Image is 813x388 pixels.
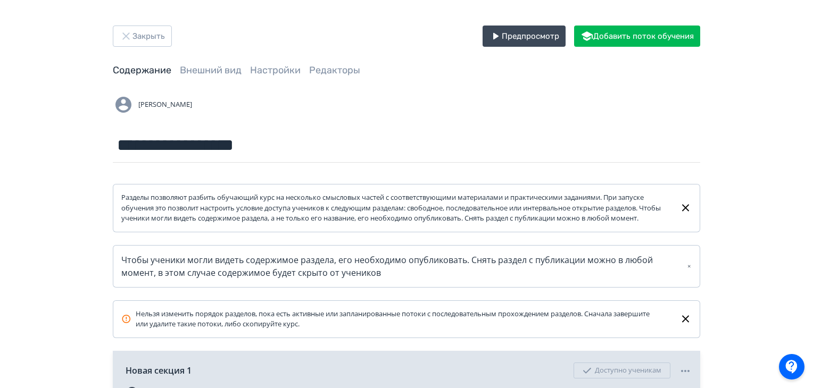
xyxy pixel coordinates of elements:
[574,26,700,47] button: Добавить поток обучения
[138,99,192,110] span: [PERSON_NAME]
[180,64,242,76] a: Внешний вид
[121,192,671,224] div: Разделы позволяют разбить обучающий курс на несколько смысловых частей с соответствующими материа...
[250,64,301,76] a: Настройки
[121,254,692,279] div: Чтобы ученики могли видеть содержимое раздела, его необходимо опубликовать. Снять раздел с публик...
[113,26,172,47] button: Закрыть
[309,64,360,76] a: Редакторы
[121,309,662,330] div: Нельзя изменить порядок разделов, пока есть активные или запланированные потоки с последовательны...
[113,64,171,76] a: Содержание
[126,364,192,377] span: Новая секция 1
[574,362,670,378] div: Доступно ученикам
[483,26,566,47] button: Предпросмотр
